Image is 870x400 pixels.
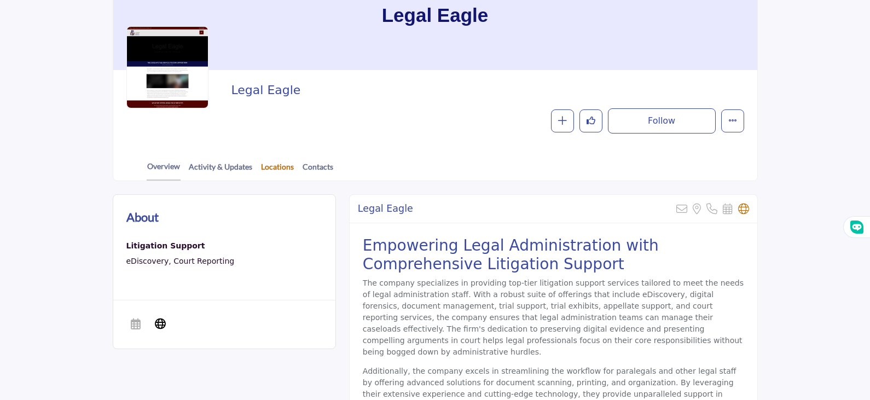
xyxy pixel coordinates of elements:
[126,257,171,265] a: eDiscovery,
[173,257,234,265] a: Court Reporting
[188,161,253,180] a: Activity & Updates
[302,161,334,180] a: Contacts
[231,83,738,97] h2: Legal Eagle
[608,108,716,134] button: Follow
[721,109,744,132] button: More details
[363,277,744,358] p: The company specializes in providing top-tier litigation support services tailored to meet the ne...
[126,239,235,253] a: Litigation Support
[126,208,159,226] h2: About
[363,236,744,273] h2: Empowering Legal Administration with Comprehensive Litigation Support
[579,109,602,132] button: Like
[260,161,294,180] a: Locations
[358,203,413,215] h2: Legal Eagle
[147,160,181,181] a: Overview
[126,239,235,253] div: Services to assist during litigation process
